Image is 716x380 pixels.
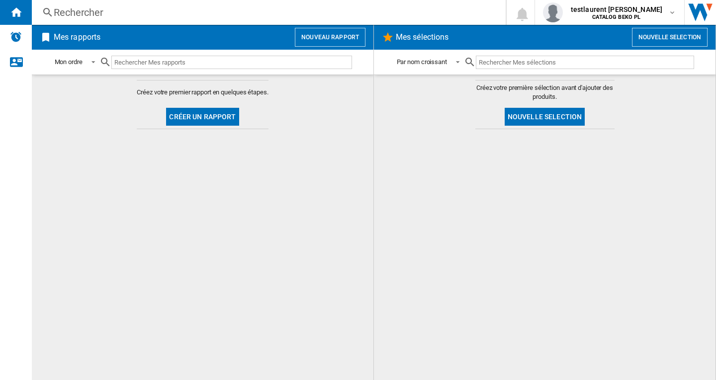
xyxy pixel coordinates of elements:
[295,28,365,47] button: Nouveau rapport
[137,88,268,97] span: Créez votre premier rapport en quelques étapes.
[571,4,663,14] span: testlaurent [PERSON_NAME]
[476,56,694,69] input: Rechercher Mes sélections
[166,108,239,126] button: Créer un rapport
[397,58,447,66] div: Par nom croissant
[55,58,83,66] div: Mon ordre
[111,56,352,69] input: Rechercher Mes rapports
[543,2,563,22] img: profile.jpg
[505,108,585,126] button: Nouvelle selection
[54,5,480,19] div: Rechercher
[10,31,22,43] img: alerts-logo.svg
[632,28,708,47] button: Nouvelle selection
[592,14,640,20] b: CATALOG BEKO PL
[394,28,450,47] h2: Mes sélections
[52,28,102,47] h2: Mes rapports
[475,83,615,101] span: Créez votre première sélection avant d'ajouter des produits.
